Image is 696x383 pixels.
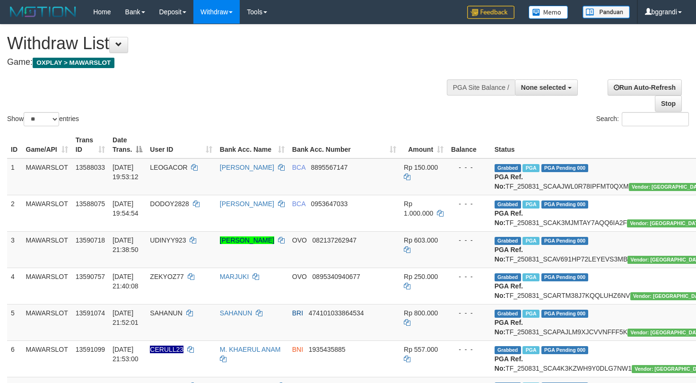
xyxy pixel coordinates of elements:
[521,84,566,91] span: None selected
[76,200,105,208] span: 13588075
[596,112,689,126] label: Search:
[7,304,22,340] td: 5
[495,164,521,172] span: Grabbed
[7,340,22,377] td: 6
[7,5,79,19] img: MOTION_logo.png
[216,131,288,158] th: Bank Acc. Name: activate to sort column ascending
[150,309,182,317] span: SAHANUN
[311,200,348,208] span: Copy 0953647033 to clipboard
[451,235,487,245] div: - - -
[583,6,630,18] img: panduan.png
[495,173,523,190] b: PGA Ref. No:
[292,236,307,244] span: OVO
[113,346,139,363] span: [DATE] 21:53:00
[76,309,105,317] span: 13591074
[404,273,438,280] span: Rp 250.000
[522,310,539,318] span: Marked by bggmhdangga
[495,282,523,299] b: PGA Ref. No:
[404,236,438,244] span: Rp 603.000
[76,273,105,280] span: 13590757
[292,273,307,280] span: OVO
[150,164,187,171] span: LEOGACOR
[309,309,364,317] span: Copy 474101033864534 to clipboard
[655,96,682,112] a: Stop
[495,355,523,372] b: PGA Ref. No:
[541,237,589,245] span: PGA Pending
[292,309,303,317] span: BRI
[495,209,523,226] b: PGA Ref. No:
[220,200,274,208] a: [PERSON_NAME]
[495,310,521,318] span: Grabbed
[451,272,487,281] div: - - -
[529,6,568,19] img: Button%20Memo.svg
[150,236,186,244] span: UDINYY923
[220,346,281,353] a: M. KHAERUL ANAM
[495,200,521,209] span: Grabbed
[150,273,184,280] span: ZEKYOZ77
[515,79,578,96] button: None selected
[467,6,514,19] img: Feedback.jpg
[541,310,589,318] span: PGA Pending
[113,309,139,326] span: [DATE] 21:52:01
[451,163,487,172] div: - - -
[220,164,274,171] a: [PERSON_NAME]
[22,131,72,158] th: Game/API: activate to sort column ascending
[22,268,72,304] td: MAWARSLOT
[404,164,438,171] span: Rp 150.000
[7,231,22,268] td: 3
[33,58,114,68] span: OXPLAY > MAWARSLOT
[522,273,539,281] span: Marked by bggmhdangga
[495,319,523,336] b: PGA Ref. No:
[292,200,305,208] span: BCA
[22,340,72,377] td: MAWARSLOT
[76,346,105,353] span: 13591099
[495,346,521,354] span: Grabbed
[541,346,589,354] span: PGA Pending
[447,79,515,96] div: PGA Site Balance /
[313,273,360,280] span: Copy 0895340940677 to clipboard
[113,200,139,217] span: [DATE] 19:54:54
[113,273,139,290] span: [DATE] 21:40:08
[220,273,249,280] a: MARJUKI
[150,200,189,208] span: DODOY2828
[7,268,22,304] td: 4
[292,346,303,353] span: BNI
[24,112,59,126] select: Showentries
[541,200,589,209] span: PGA Pending
[220,236,274,244] a: [PERSON_NAME]
[608,79,682,96] a: Run Auto-Refresh
[451,308,487,318] div: - - -
[7,58,454,67] h4: Game:
[495,237,521,245] span: Grabbed
[311,164,348,171] span: Copy 8895567147 to clipboard
[622,112,689,126] input: Search:
[404,309,438,317] span: Rp 800.000
[220,309,252,317] a: SAHANUN
[113,164,139,181] span: [DATE] 19:53:12
[400,131,447,158] th: Amount: activate to sort column ascending
[7,131,22,158] th: ID
[146,131,216,158] th: User ID: activate to sort column ascending
[309,346,346,353] span: Copy 1935435885 to clipboard
[22,304,72,340] td: MAWARSLOT
[22,195,72,231] td: MAWARSLOT
[76,164,105,171] span: 13588033
[447,131,491,158] th: Balance
[7,195,22,231] td: 2
[72,131,109,158] th: Trans ID: activate to sort column ascending
[292,164,305,171] span: BCA
[541,273,589,281] span: PGA Pending
[76,236,105,244] span: 13590718
[7,158,22,195] td: 1
[7,112,79,126] label: Show entries
[150,346,183,353] span: Nama rekening ada tanda titik/strip, harap diedit
[451,199,487,209] div: - - -
[522,164,539,172] span: Marked by bggfebrii
[288,131,400,158] th: Bank Acc. Number: activate to sort column ascending
[451,345,487,354] div: - - -
[522,346,539,354] span: Marked by bggmhdangga
[522,237,539,245] span: Marked by bggmhdangga
[22,158,72,195] td: MAWARSLOT
[7,34,454,53] h1: Withdraw List
[541,164,589,172] span: PGA Pending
